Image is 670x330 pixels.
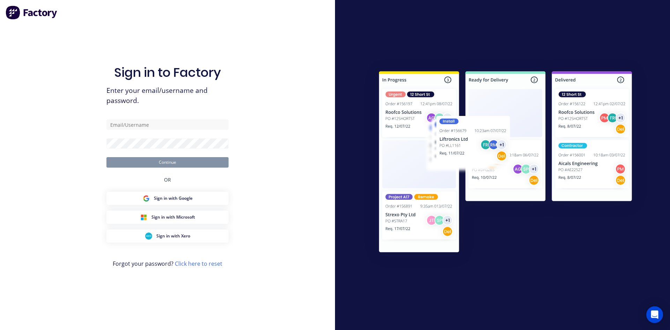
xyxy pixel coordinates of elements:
img: Google Sign in [143,195,150,202]
button: Microsoft Sign inSign in with Microsoft [106,211,229,224]
img: Microsoft Sign in [140,214,147,221]
a: Click here to reset [175,260,222,267]
img: Xero Sign in [145,233,152,240]
h1: Sign in to Factory [114,65,221,80]
img: Factory [6,6,58,20]
span: Sign in with Xero [156,233,190,239]
span: Enter your email/username and password. [106,86,229,106]
img: Sign in [364,57,647,269]
span: Sign in with Microsoft [151,214,195,220]
div: Open Intercom Messenger [646,306,663,323]
button: Continue [106,157,229,168]
div: OR [164,168,171,192]
span: Forgot your password? [113,259,222,268]
span: Sign in with Google [154,195,193,201]
button: Xero Sign inSign in with Xero [106,229,229,243]
input: Email/Username [106,119,229,130]
button: Google Sign inSign in with Google [106,192,229,205]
